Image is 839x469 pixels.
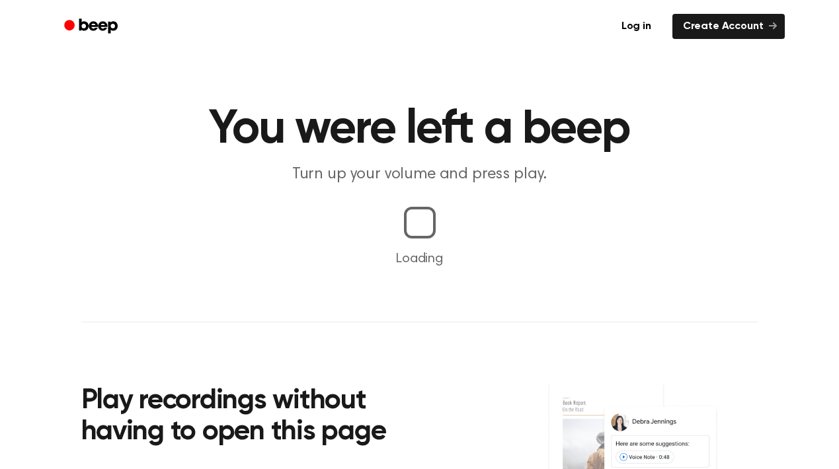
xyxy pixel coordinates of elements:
[608,11,664,42] a: Log in
[81,386,438,449] h2: Play recordings without having to open this page
[672,14,785,39] a: Create Account
[16,249,823,269] p: Loading
[55,14,130,40] a: Beep
[81,106,758,153] h1: You were left a beep
[166,164,674,186] p: Turn up your volume and press play.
